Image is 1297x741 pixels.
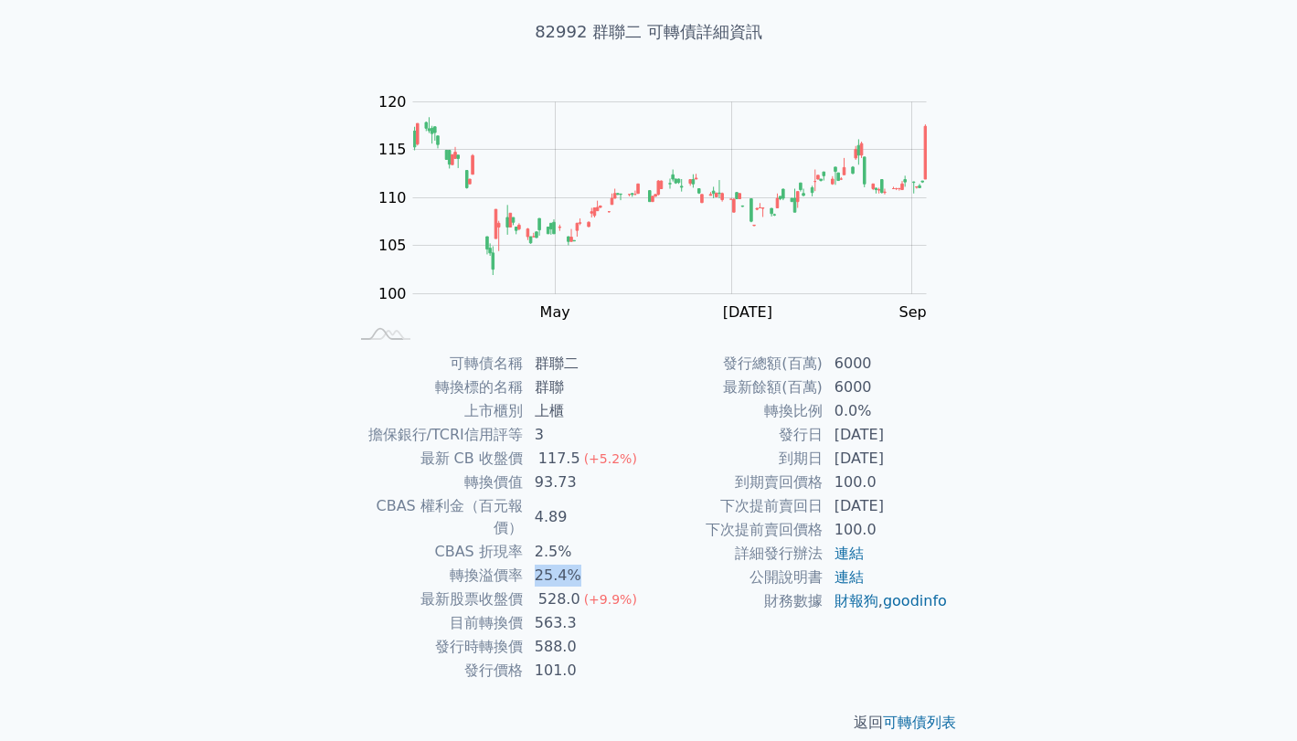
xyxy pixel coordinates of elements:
[524,611,649,635] td: 563.3
[349,540,524,564] td: CBAS 折現率
[649,376,824,399] td: 最新餘額(百萬)
[824,471,949,494] td: 100.0
[349,352,524,376] td: 可轉債名稱
[349,588,524,611] td: 最新股票收盤價
[524,564,649,588] td: 25.4%
[649,518,824,542] td: 下次提前賣回價格
[349,423,524,447] td: 擔保銀行/TCRI信用評等
[349,659,524,683] td: 發行價格
[883,592,947,609] a: goodinfo
[649,494,824,518] td: 下次提前賣回日
[327,712,971,734] p: 返回
[649,423,824,447] td: 發行日
[649,352,824,376] td: 發行總額(百萬)
[378,93,407,111] tspan: 120
[378,141,407,158] tspan: 115
[824,423,949,447] td: [DATE]
[649,589,824,613] td: 財務數據
[649,447,824,471] td: 到期日
[883,714,956,731] a: 可轉債列表
[540,303,570,321] tspan: May
[378,237,407,254] tspan: 105
[349,399,524,423] td: 上市櫃別
[1206,653,1297,741] iframe: Chat Widget
[1206,653,1297,741] div: 聊天小工具
[649,542,824,566] td: 詳細發行辦法
[378,285,407,302] tspan: 100
[535,588,584,610] div: 528.0
[649,399,824,423] td: 轉換比例
[524,376,649,399] td: 群聯
[723,303,772,321] tspan: [DATE]
[824,494,949,518] td: [DATE]
[649,566,824,589] td: 公開說明書
[824,376,949,399] td: 6000
[349,471,524,494] td: 轉換價值
[349,494,524,540] td: CBAS 權利金（百元報價）
[584,592,637,607] span: (+9.9%)
[349,611,524,635] td: 目前轉換價
[835,568,864,586] a: 連結
[524,635,649,659] td: 588.0
[349,564,524,588] td: 轉換溢價率
[327,19,971,45] h1: 82992 群聯二 可轉債詳細資訊
[524,423,649,447] td: 3
[349,447,524,471] td: 最新 CB 收盤價
[824,447,949,471] td: [DATE]
[649,471,824,494] td: 到期賣回價格
[835,592,878,609] a: 財報狗
[349,376,524,399] td: 轉換標的名稱
[369,93,954,321] g: Chart
[524,540,649,564] td: 2.5%
[524,399,649,423] td: 上櫃
[824,518,949,542] td: 100.0
[535,448,584,470] div: 117.5
[524,659,649,683] td: 101.0
[824,352,949,376] td: 6000
[378,189,407,206] tspan: 110
[824,399,949,423] td: 0.0%
[524,352,649,376] td: 群聯二
[584,451,637,466] span: (+5.2%)
[899,303,927,321] tspan: Sep
[824,589,949,613] td: ,
[524,494,649,540] td: 4.89
[524,471,649,494] td: 93.73
[835,545,864,562] a: 連結
[349,635,524,659] td: 發行時轉換價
